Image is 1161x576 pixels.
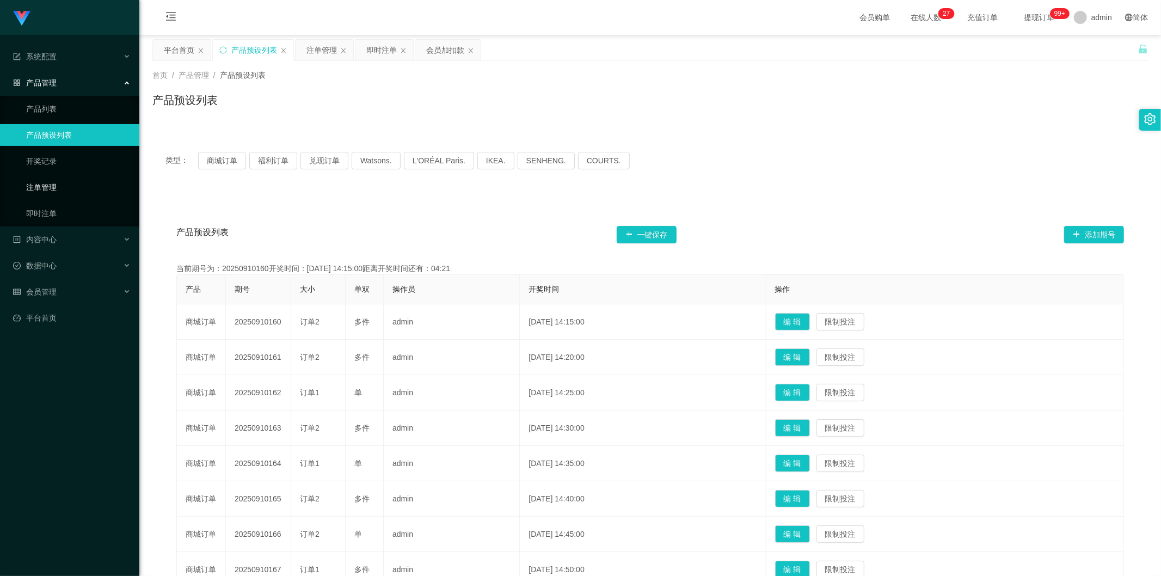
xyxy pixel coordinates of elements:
button: 限制投注 [816,384,864,401]
a: 图标: dashboard平台首页 [13,307,131,329]
i: 图标: close [340,47,347,54]
button: 限制投注 [816,313,864,330]
td: [DATE] 14:25:00 [520,375,766,410]
span: 在线人数 [905,14,947,21]
span: 多件 [354,317,370,326]
td: 20250910164 [226,446,291,481]
span: 开奖时间 [529,285,559,293]
i: 图标: appstore-o [13,79,21,87]
i: 图标: check-circle-o [13,262,21,269]
td: 20250910160 [226,304,291,340]
button: 限制投注 [816,490,864,507]
td: [DATE] 14:20:00 [520,340,766,375]
div: 产品预设列表 [231,40,277,60]
span: 订单2 [300,317,320,326]
a: 注单管理 [26,176,131,198]
span: 单 [354,459,362,468]
span: 多件 [354,565,370,574]
i: 图标: unlock [1138,44,1148,54]
i: 图标: close [400,47,407,54]
td: [DATE] 14:35:00 [520,446,766,481]
sup: 1157 [1050,8,1070,19]
button: 限制投注 [816,525,864,543]
td: 商城订单 [177,446,226,481]
span: 单 [354,530,362,538]
button: IKEA. [477,152,514,169]
td: admin [384,340,520,375]
span: 单 [354,388,362,397]
i: 图标: menu-fold [152,1,189,35]
button: 图标: plus添加期号 [1064,226,1124,243]
span: 产品 [186,285,201,293]
button: 编 辑 [775,313,810,330]
span: / [213,71,216,79]
td: admin [384,304,520,340]
i: 图标: close [280,47,287,54]
button: 图标: plus一键保存 [617,226,677,243]
button: 限制投注 [816,348,864,366]
td: admin [384,375,520,410]
span: 多件 [354,353,370,361]
span: 首页 [152,71,168,79]
td: [DATE] 14:40:00 [520,481,766,517]
button: 兑现订单 [300,152,348,169]
td: 商城订单 [177,304,226,340]
span: 产品管理 [13,78,57,87]
span: 产品管理 [179,71,209,79]
i: 图标: sync [219,46,227,54]
div: 平台首页 [164,40,194,60]
span: 系统配置 [13,52,57,61]
i: 图标: close [198,47,204,54]
td: 商城订单 [177,340,226,375]
div: 当前期号为：20250910160开奖时间：[DATE] 14:15:00距离开奖时间还有：04:21 [176,263,1124,274]
div: 会员加扣款 [426,40,464,60]
span: 类型： [165,152,198,169]
button: 编 辑 [775,455,810,472]
button: 编 辑 [775,419,810,437]
i: 图标: table [13,288,21,296]
a: 产品预设列表 [26,124,131,146]
td: [DATE] 14:15:00 [520,304,766,340]
a: 即时注单 [26,203,131,224]
span: 订单1 [300,459,320,468]
span: 订单1 [300,388,320,397]
td: admin [384,517,520,552]
a: 产品列表 [26,98,131,120]
h1: 产品预设列表 [152,92,218,108]
td: 商城订单 [177,481,226,517]
td: admin [384,410,520,446]
button: 限制投注 [816,419,864,437]
td: 商城订单 [177,517,226,552]
span: 会员管理 [13,287,57,296]
td: 20250910162 [226,375,291,410]
button: 编 辑 [775,525,810,543]
button: L'ORÉAL Paris. [404,152,474,169]
span: 多件 [354,494,370,503]
button: COURTS. [578,152,630,169]
p: 7 [947,8,950,19]
img: logo.9652507e.png [13,11,30,26]
button: 编 辑 [775,490,810,507]
span: 多件 [354,424,370,432]
button: 编 辑 [775,348,810,366]
i: 图标: close [468,47,474,54]
a: 开奖记录 [26,150,131,172]
span: 操作 [775,285,790,293]
i: 图标: global [1125,14,1133,21]
span: 操作员 [392,285,415,293]
div: 注单管理 [306,40,337,60]
span: 产品预设列表 [176,226,229,243]
span: 内容中心 [13,235,57,244]
span: 期号 [235,285,250,293]
span: 充值订单 [962,14,1003,21]
td: 商城订单 [177,375,226,410]
td: 商城订单 [177,410,226,446]
span: 数据中心 [13,261,57,270]
span: 产品预设列表 [220,71,266,79]
i: 图标: setting [1144,113,1156,125]
i: 图标: profile [13,236,21,243]
span: 提现订单 [1018,14,1060,21]
button: 商城订单 [198,152,246,169]
span: 订单2 [300,530,320,538]
span: 订单2 [300,424,320,432]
